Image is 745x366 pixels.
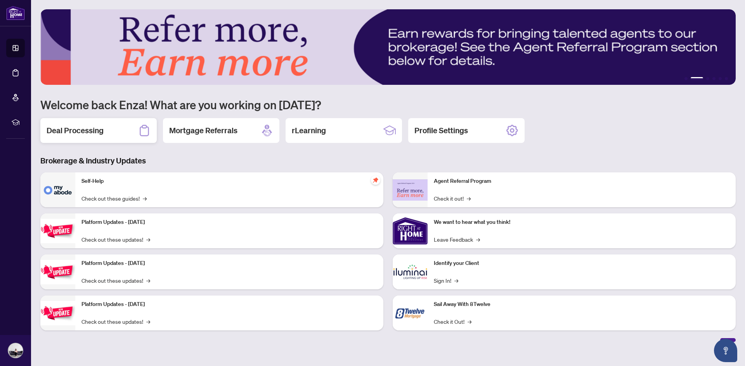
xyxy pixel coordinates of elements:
a: Check it out!→ [434,194,471,203]
a: Check it Out!→ [434,317,471,326]
p: Sail Away With 8Twelve [434,300,729,309]
h2: Profile Settings [414,125,468,136]
span: → [146,317,150,326]
a: Check out these updates!→ [81,235,150,244]
h2: Deal Processing [47,125,104,136]
p: Agent Referral Program [434,177,729,186]
span: → [468,317,471,326]
p: We want to hear what you think! [434,218,729,227]
img: Platform Updates - July 21, 2025 [40,219,75,243]
img: Identify your Client [393,254,428,289]
button: 2 [691,77,703,80]
span: → [143,194,147,203]
button: 1 [684,77,688,80]
span: pushpin [371,175,380,185]
img: Sail Away With 8Twelve [393,296,428,330]
p: Identify your Client [434,259,729,268]
span: → [476,235,480,244]
img: We want to hear what you think! [393,213,428,248]
h1: Welcome back Enza! What are you working on [DATE]? [40,97,736,112]
button: Open asap [714,339,737,362]
img: Platform Updates - June 23, 2025 [40,301,75,325]
p: Self-Help [81,177,377,186]
p: Platform Updates - [DATE] [81,218,377,227]
button: 6 [725,77,728,80]
a: Leave Feedback→ [434,235,480,244]
button: 3 [706,77,709,80]
img: Platform Updates - July 8, 2025 [40,260,75,284]
img: Profile Icon [8,343,23,358]
a: Check out these updates!→ [81,317,150,326]
a: Check out these guides!→ [81,194,147,203]
h2: rLearning [292,125,326,136]
img: Agent Referral Program [393,179,428,201]
span: → [146,235,150,244]
img: Self-Help [40,172,75,207]
a: Check out these updates!→ [81,276,150,285]
a: Sign In!→ [434,276,458,285]
h2: Mortgage Referrals [169,125,237,136]
button: 4 [712,77,716,80]
p: Platform Updates - [DATE] [81,259,377,268]
p: Platform Updates - [DATE] [81,300,377,309]
span: → [146,276,150,285]
h3: Brokerage & Industry Updates [40,155,736,166]
span: → [454,276,458,285]
img: logo [6,6,25,20]
img: Slide 1 [40,9,736,85]
span: → [467,194,471,203]
button: 5 [719,77,722,80]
